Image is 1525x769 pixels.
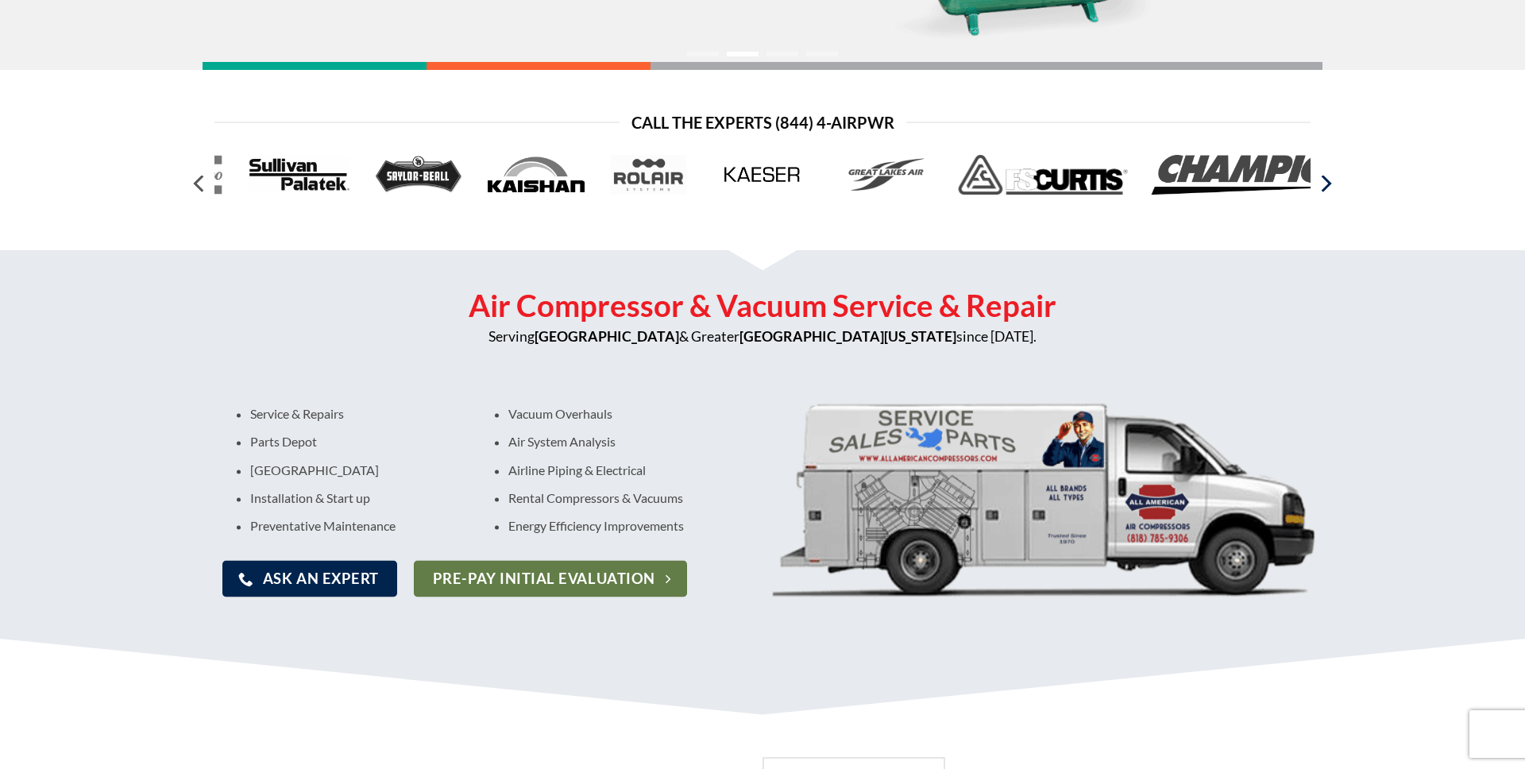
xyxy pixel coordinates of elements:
p: Service & Repairs [250,407,457,422]
li: Page dot 3 [766,52,798,56]
span: Call the Experts (844) 4-AirPwr [631,110,894,135]
strong: [GEOGRAPHIC_DATA] [535,328,679,345]
h2: Air Compressor & Vacuum Service & Repair [214,286,1311,326]
p: Rental Compressors & Vacuums [508,490,818,505]
a: Pre-pay Initial Evaluation [414,560,686,597]
p: Airline Piping & Electrical [508,462,818,477]
p: Parts Depot [250,435,457,450]
li: Page dot 2 [727,52,759,56]
li: Page dot 1 [687,52,719,56]
p: Air System Analysis [508,435,818,450]
p: Installation & Start up [250,490,457,505]
p: Serving & Greater since [DATE]. [214,326,1311,348]
p: Preventative Maintenance [250,518,457,533]
button: Next [1311,168,1339,199]
a: Ask An Expert [222,560,397,597]
p: [GEOGRAPHIC_DATA] [250,462,457,477]
span: Ask An Expert [263,567,379,590]
p: Vacuum Overhauls [508,407,818,422]
span: Pre-pay Initial Evaluation [433,567,655,590]
button: Previous [186,168,214,199]
strong: [GEOGRAPHIC_DATA][US_STATE] [739,328,956,345]
li: Page dot 4 [806,52,838,56]
p: Energy Efficiency Improvements [508,518,818,533]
